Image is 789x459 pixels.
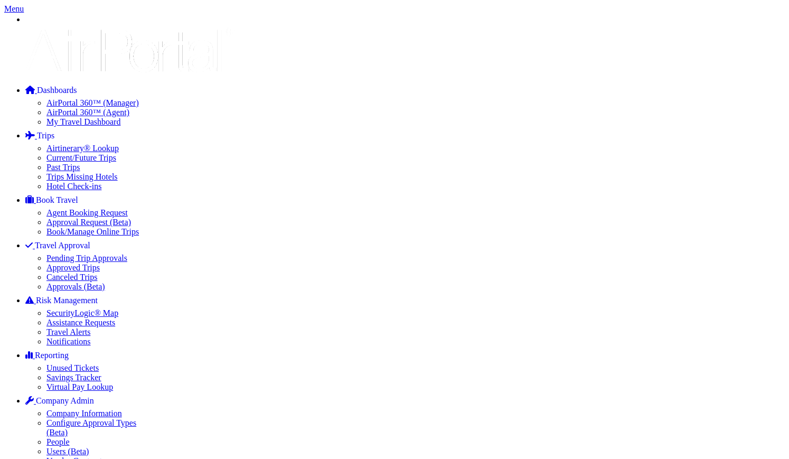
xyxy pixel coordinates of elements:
[46,363,99,372] a: Unused Tickets
[36,396,94,406] span: Company Admin
[46,447,89,456] a: Users (Beta)
[46,153,116,162] a: Current/Future Trips
[35,241,90,250] span: Travel Approval
[46,144,119,153] a: Airtinerary® Lookup
[46,98,139,107] a: AirPortal 360™ (Manager)
[37,131,54,140] span: Trips
[36,296,98,305] span: Risk Management
[46,282,105,291] a: Approvals (Beta)
[46,373,101,382] a: Savings Tracker
[46,318,115,327] a: Assistance Requests
[25,396,94,405] a: Company Admin
[25,351,69,360] a: Reporting
[46,273,97,282] a: Canceled Trips
[46,163,80,172] a: Past Trips
[25,241,90,250] a: Travel Approval
[25,131,54,140] a: Trips
[46,437,70,446] a: People
[25,195,78,204] a: Book Travel
[37,86,77,95] span: Dashboards
[46,218,131,227] a: Approval Request (Beta)
[25,296,98,305] a: Risk Management
[46,337,91,346] a: Notifications
[35,351,69,360] span: Reporting
[46,418,136,437] a: Configure Approval Types (Beta)
[46,108,129,117] a: AirPortal 360™ (Agent)
[46,409,122,418] a: Company Information
[25,24,237,74] img: airportal-logo.png
[25,86,77,95] a: Dashboards
[46,327,90,336] a: Travel Alerts
[46,263,100,272] a: Approved Trips
[46,182,101,191] a: Hotel Check-ins
[46,117,120,126] a: My Travel Dashboard
[36,195,78,205] span: Book Travel
[46,227,139,236] a: Book/Manage Online Trips
[46,172,118,181] a: Trips Missing Hotels
[46,254,127,263] a: Pending Trip Approvals
[46,308,118,317] a: SecurityLogic® Map
[46,382,113,391] a: Virtual Pay Lookup
[4,4,24,13] a: Menu
[46,208,128,217] a: Agent Booking Request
